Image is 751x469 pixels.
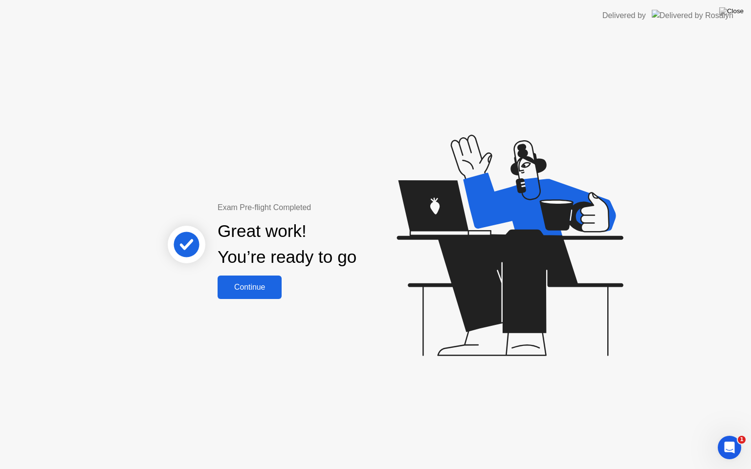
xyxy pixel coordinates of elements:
[218,202,420,213] div: Exam Pre-flight Completed
[738,436,746,444] span: 1
[221,283,279,292] div: Continue
[652,10,733,21] img: Delivered by Rosalyn
[719,7,744,15] img: Close
[602,10,646,21] div: Delivered by
[218,276,282,299] button: Continue
[218,218,356,270] div: Great work! You’re ready to go
[718,436,741,459] iframe: Intercom live chat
